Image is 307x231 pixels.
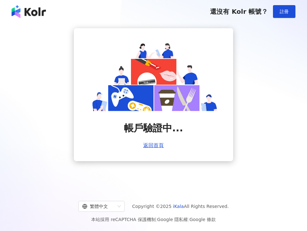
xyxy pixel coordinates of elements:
[156,217,157,222] span: |
[273,5,295,18] button: 註冊
[12,5,46,18] img: logo
[132,202,229,210] span: Copyright © 2025 All Rights Reserved.
[82,201,115,211] div: 繁體中文
[124,121,183,135] span: 帳戶驗證中...
[210,8,268,15] span: 還沒有 Kolr 帳號？
[91,216,215,223] span: 本站採用 reCAPTCHA 保護機制
[157,217,188,222] a: Google 隱私權
[189,217,216,222] a: Google 條款
[280,9,289,14] span: 註冊
[188,217,189,222] span: |
[143,143,164,148] a: 返回首頁
[89,41,218,111] img: account is verifying
[173,204,184,209] a: iKala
